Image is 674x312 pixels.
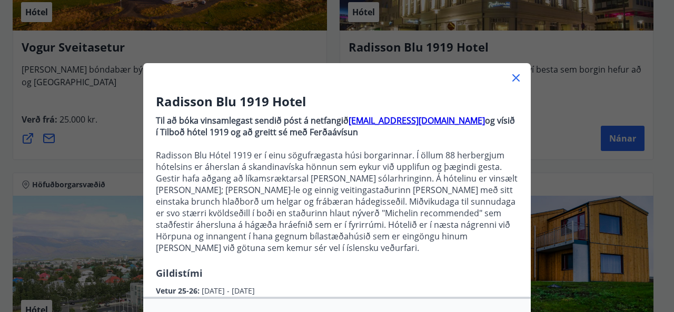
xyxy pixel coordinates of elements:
a: [EMAIL_ADDRESS][DOMAIN_NAME] [349,115,485,126]
strong: Til að bóka vinsamlegast sendið póst á netfangið [156,115,349,126]
h3: Radisson Blu 1919 Hotel [156,93,518,110]
strong: og vísið í Tilboð hótel 1919 og að greitt sé með Ferðaávísun [156,115,515,138]
span: [DATE] - [DATE] [202,286,255,296]
p: Radisson Blu Hótel 1919 er í einu sögufrægasta húsi borgarinnar. Í öllum 88 herbergjum hótelsins ... [156,149,518,254]
span: Vetur 25-26 : [156,286,202,296]
span: Gildistími [156,267,203,279]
